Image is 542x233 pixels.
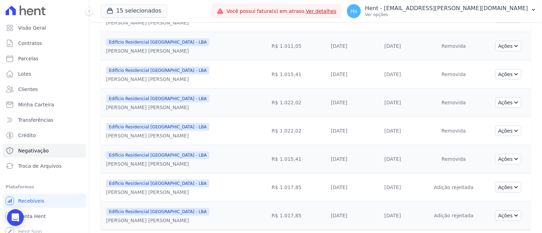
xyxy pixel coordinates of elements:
td: R$ 1.015,41 [259,145,315,173]
td: R$ 1.022,02 [259,89,315,117]
td: Removida [422,60,486,89]
span: Ha [351,9,357,14]
td: Removida [422,89,486,117]
span: Conta Hent [18,213,46,220]
td: [DATE] [364,202,422,230]
span: Negativação [18,147,49,154]
span: Recebíveis [18,197,44,204]
a: Parcelas [3,52,86,66]
button: Ações [495,69,522,80]
span: Edíficio Residencial [GEOGRAPHIC_DATA] - LBA [106,123,209,131]
td: R$ 1.017,85 [259,202,315,230]
div: [PERSON_NAME] [PERSON_NAME] [106,160,209,167]
span: Clientes [18,86,38,93]
div: [PERSON_NAME] [PERSON_NAME] [106,189,209,196]
td: [DATE] [315,145,364,173]
div: [PERSON_NAME] [PERSON_NAME] [106,217,209,224]
button: Ações [495,126,522,136]
span: Minha Carteira [18,101,54,108]
span: Visão Geral [18,24,46,31]
td: Removida [422,145,486,173]
span: Você possui fatura(s) em atraso. [227,8,336,15]
td: [DATE] [315,173,364,202]
button: Ações [495,154,522,164]
a: Visão Geral [3,21,86,35]
a: Negativação [3,144,86,158]
td: R$ 1.015,41 [259,60,315,89]
td: Removida [422,117,486,145]
td: R$ 1.022,02 [259,117,315,145]
a: Recebíveis [3,194,86,208]
a: Lotes [3,67,86,81]
a: Ver detalhes [306,8,337,14]
td: [DATE] [364,32,422,60]
button: Ha Hent - [EMAIL_ADDRESS][PERSON_NAME][DOMAIN_NAME] Ver opções [341,1,542,21]
div: [PERSON_NAME] [PERSON_NAME] [106,19,209,26]
span: Troca de Arquivos [18,163,61,170]
div: [PERSON_NAME] [PERSON_NAME] [106,132,209,139]
a: Conta Hent [3,209,86,223]
span: Edíficio Residencial [GEOGRAPHIC_DATA] - LBA [106,180,209,187]
span: Contratos [18,40,42,47]
span: Parcelas [18,55,38,62]
td: R$ 1.017,85 [259,173,315,202]
td: [DATE] [364,173,422,202]
span: Transferências [18,116,53,123]
a: Transferências [3,113,86,127]
button: Ações [495,41,522,51]
button: 15 selecionados [101,4,167,17]
div: [PERSON_NAME] [PERSON_NAME] [106,47,209,54]
span: Lotes [18,70,31,77]
a: Minha Carteira [3,98,86,112]
td: [DATE] [315,117,364,145]
a: Clientes [3,82,86,96]
span: Edíficio Residencial [GEOGRAPHIC_DATA] - LBA [106,95,209,103]
td: [DATE] [315,89,364,117]
td: Removida [422,32,486,60]
p: Ver opções [365,12,528,17]
div: Plataformas [6,183,83,191]
td: Adição rejeitada [422,173,486,202]
span: Edíficio Residencial [GEOGRAPHIC_DATA] - LBA [106,151,209,159]
a: Crédito [3,128,86,142]
div: [PERSON_NAME] [PERSON_NAME] [106,104,209,111]
td: [DATE] [364,117,422,145]
a: Troca de Arquivos [3,159,86,173]
button: Ações [495,210,522,221]
button: Ações [495,97,522,108]
span: Edíficio Residencial [GEOGRAPHIC_DATA] - LBA [106,67,209,74]
td: Adição rejeitada [422,202,486,230]
span: Edíficio Residencial [GEOGRAPHIC_DATA] - LBA [106,208,209,216]
td: [DATE] [364,89,422,117]
a: Contratos [3,36,86,50]
div: [PERSON_NAME] [PERSON_NAME] [106,76,209,83]
td: R$ 1.011,05 [259,32,315,60]
span: Crédito [18,132,36,139]
td: [DATE] [364,145,422,173]
span: Edíficio Residencial [GEOGRAPHIC_DATA] - LBA [106,38,209,46]
button: Ações [495,182,522,193]
td: [DATE] [315,32,364,60]
td: [DATE] [364,60,422,89]
td: [DATE] [315,60,364,89]
div: Open Intercom Messenger [7,209,24,226]
p: Hent - [EMAIL_ADDRESS][PERSON_NAME][DOMAIN_NAME] [365,5,528,12]
td: [DATE] [315,202,364,230]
